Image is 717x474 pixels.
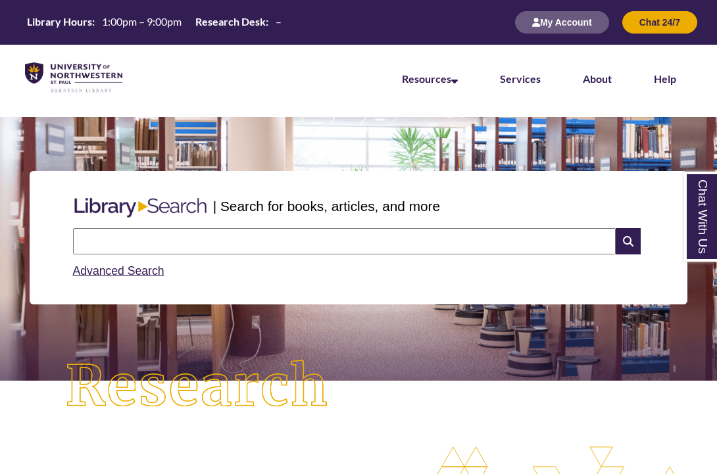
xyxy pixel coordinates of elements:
img: UNWSP Library Logo [25,62,122,93]
a: Advanced Search [73,264,164,277]
i: Search [616,228,641,254]
button: My Account [515,11,609,34]
a: Help [654,72,676,85]
table: Hours Today [22,14,287,29]
img: Research [36,331,359,442]
a: Services [500,72,541,85]
span: 1:00pm – 9:00pm [102,15,182,28]
th: Research Desk: [190,14,270,29]
p: | Search for books, articles, and more [213,196,440,216]
a: About [583,72,612,85]
a: My Account [515,16,609,28]
a: Chat 24/7 [622,16,697,28]
a: Resources [402,72,458,85]
button: Chat 24/7 [622,11,697,34]
img: Libary Search [68,193,213,223]
span: – [276,15,282,28]
th: Library Hours: [22,14,97,29]
a: Hours Today [22,14,287,30]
